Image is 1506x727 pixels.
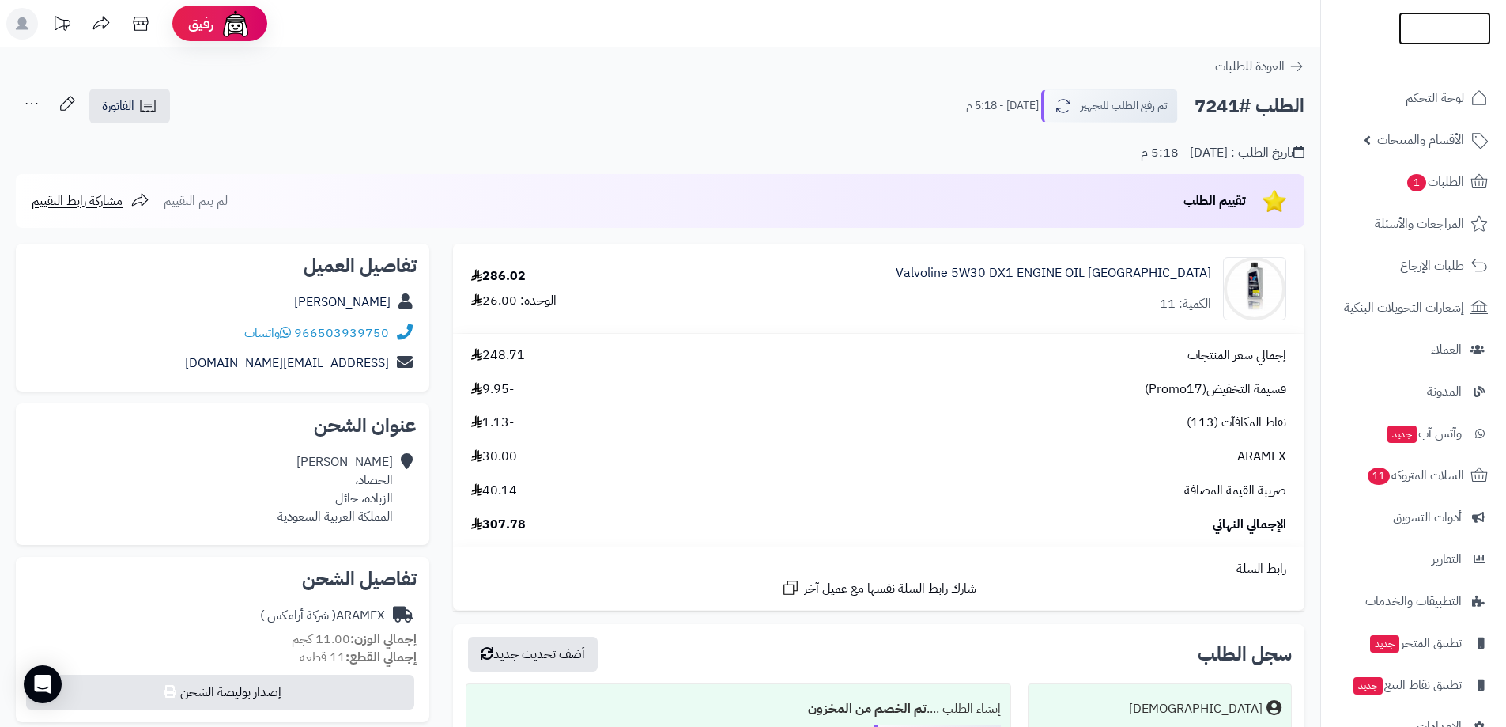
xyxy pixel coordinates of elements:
[1237,448,1286,466] span: ARAMEX
[42,8,81,44] a: تحديثات المنصة
[1370,635,1399,653] span: جديد
[1377,129,1464,151] span: الأقسام والمنتجات
[260,606,336,625] span: ( شركة أرامكس )
[1330,624,1497,662] a: تطبيق المتجرجديد
[808,699,927,718] b: تم الخصم من المخزون
[28,256,417,275] h2: تفاصيل العميل
[32,191,149,210] a: مشاركة رابط التقييم
[1041,89,1178,123] button: تم رفع الطلب للتجهيز
[185,354,389,373] a: [EMAIL_ADDRESS][DOMAIN_NAME]
[1330,247,1497,285] a: طلبات الإرجاع
[1330,205,1497,243] a: المراجعات والأسئلة
[294,293,391,312] a: [PERSON_NAME]
[1407,174,1426,191] span: 1
[188,14,213,33] span: رفيق
[1187,414,1286,432] span: نقاط المكافآت (113)
[277,453,393,525] div: [PERSON_NAME] الحصاد، الزباده، حائل المملكة العربية السعودية
[102,97,134,115] span: الفاتورة
[1427,381,1462,403] span: المدونة
[471,292,557,310] div: الوحدة: 26.00
[966,98,1039,114] small: [DATE] - 5:18 م
[1368,632,1462,654] span: تطبيق المتجر
[471,448,517,466] span: 30.00
[1330,289,1497,327] a: إشعارات التحويلات البنكية
[260,607,385,625] div: ARAMEX
[294,324,389,343] a: 966503939750
[1330,79,1497,117] a: لوحة التحكم
[471,346,525,365] span: 248.71
[471,267,526,286] div: 286.02
[1330,582,1497,620] a: التطبيقات والخدمات
[28,570,417,589] h2: تفاصيل الشحن
[300,648,417,667] small: 11 قطعة
[1215,57,1285,76] span: العودة للطلبات
[1330,415,1497,452] a: وآتس آبجديد
[1365,590,1462,612] span: التطبيقات والخدمات
[1145,381,1286,399] span: قسيمة التخفيض(Promo17)
[1406,171,1464,193] span: الطلبات
[1215,57,1304,76] a: العودة للطلبات
[28,416,417,435] h2: عنوان الشحن
[1330,163,1497,201] a: الطلبات1
[1406,87,1464,109] span: لوحة التحكم
[1330,331,1497,369] a: العملاء
[1368,468,1390,485] span: 11
[26,675,414,710] button: إصدار بوليصة الشحن
[89,89,170,123] a: الفاتورة
[1330,666,1497,704] a: تطبيق نقاط البيعجديد
[32,191,123,210] span: مشاركة رابط التقييم
[1129,700,1263,718] div: [DEMOGRAPHIC_DATA]
[24,665,62,703] div: Open Intercom Messenger
[781,578,976,598] a: شارك رابط السلة نفسها مع عميل آخر
[1387,426,1417,443] span: جديد
[1432,548,1462,570] span: التقارير
[1393,506,1462,528] span: أدوات التسويق
[350,630,417,649] strong: إجمالي الوزن:
[1195,90,1304,123] h2: الطلب #7241
[896,264,1211,282] a: Valvoline 5W30 DX1 ENGINE OIL [GEOGRAPHIC_DATA]
[471,414,514,432] span: -1.13
[1344,297,1464,319] span: إشعارات التحويلات البنكية
[471,381,514,399] span: -9.95
[1224,257,1285,320] img: 1702545675-valvolin%205w30-90x90.jpeg
[1352,674,1462,696] span: تطبيق نقاط البيع
[476,694,1000,725] div: إنشاء الطلب ....
[1330,456,1497,494] a: السلات المتروكة11
[1366,464,1464,487] span: السلات المتروكة
[459,560,1298,578] div: رابط السلة
[164,191,228,210] span: لم يتم التقييم
[1386,422,1462,445] span: وآتس آب
[1330,498,1497,536] a: أدوات التسويق
[1400,255,1464,277] span: طلبات الإرجاع
[471,516,526,534] span: 307.78
[1198,645,1292,664] h3: سجل الطلب
[1353,677,1383,695] span: جديد
[1431,339,1462,361] span: العملاء
[220,8,251,40] img: ai-face.png
[1160,295,1211,313] div: الكمية: 11
[1330,373,1497,411] a: المدونة
[1187,346,1286,365] span: إجمالي سعر المنتجات
[244,324,291,343] a: واتساب
[1183,191,1246,210] span: تقييم الطلب
[345,648,417,667] strong: إجمالي القطع:
[292,630,417,649] small: 11.00 كجم
[1398,42,1491,75] img: logo-2.png
[468,637,598,672] button: أضف تحديث جديد
[1141,144,1304,162] div: تاريخ الطلب : [DATE] - 5:18 م
[804,580,976,598] span: شارك رابط السلة نفسها مع عميل آخر
[1184,482,1286,500] span: ضريبة القيمة المضافة
[1330,540,1497,578] a: التقارير
[1375,213,1464,235] span: المراجعات والأسئلة
[1213,516,1286,534] span: الإجمالي النهائي
[471,482,517,500] span: 40.14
